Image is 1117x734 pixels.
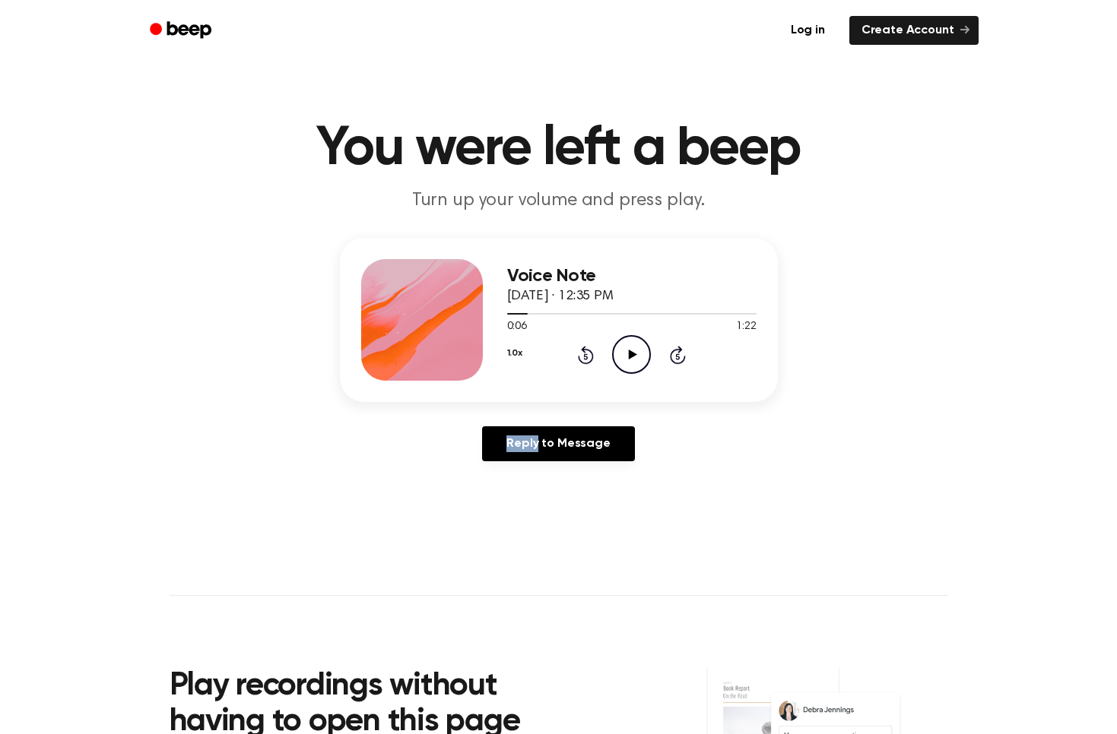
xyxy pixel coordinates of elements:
[482,426,634,461] a: Reply to Message
[267,188,851,214] p: Turn up your volume and press play.
[736,319,756,335] span: 1:22
[507,266,757,286] h3: Voice Note
[139,16,225,46] a: Beep
[507,289,614,303] span: [DATE] · 12:35 PM
[170,122,948,176] h1: You were left a beep
[507,319,527,335] span: 0:06
[507,340,522,366] button: 1.0x
[776,13,840,48] a: Log in
[849,16,979,45] a: Create Account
